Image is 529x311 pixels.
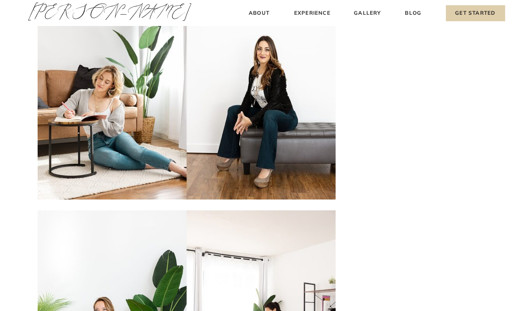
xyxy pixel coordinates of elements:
[446,5,505,21] a: Get Started
[353,9,382,18] a: Gallery
[247,9,272,18] a: About
[404,9,423,18] a: Blog
[293,9,332,18] a: Experience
